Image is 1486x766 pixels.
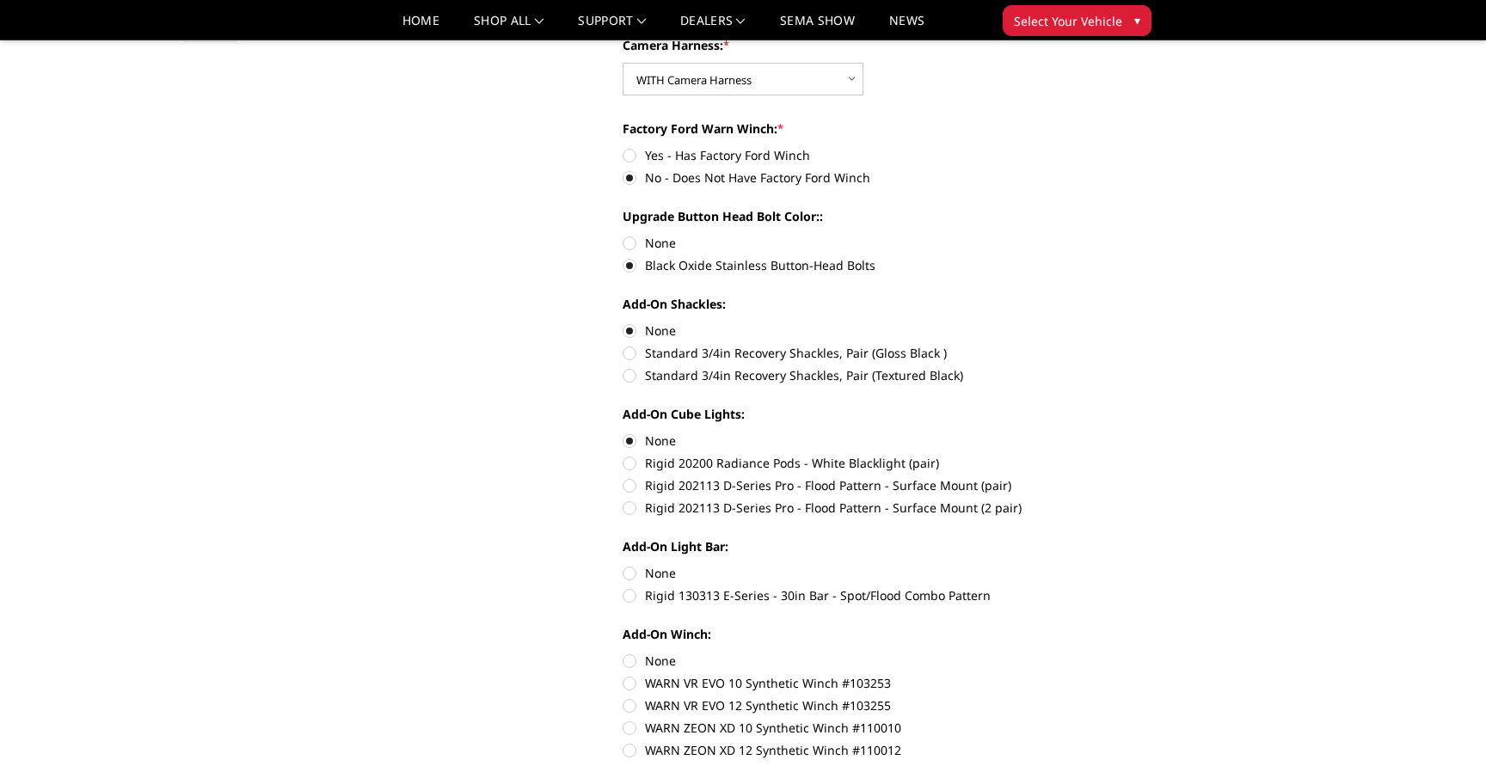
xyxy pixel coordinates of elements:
label: Add-On Winch: [623,625,1097,643]
label: Add-On Shackles: [623,295,1097,313]
a: News [889,15,924,40]
label: WARN ZEON XD 12 Synthetic Winch #110012 [623,741,1097,759]
a: Home [402,15,439,40]
a: Support [578,15,646,40]
label: No - Does Not Have Factory Ford Winch [623,169,1097,187]
label: None [623,322,1097,340]
label: Rigid 202113 D-Series Pro - Flood Pattern - Surface Mount (pair) [623,476,1097,494]
label: None [623,652,1097,670]
label: Rigid 20200 Radiance Pods - White Blacklight (pair) [623,454,1097,472]
label: Standard 3/4in Recovery Shackles, Pair (Gloss Black ) [623,344,1097,362]
label: Black Oxide Stainless Button-Head Bolts [623,256,1097,274]
label: None [623,564,1097,582]
label: WARN VR EVO 12 Synthetic Winch #103255 [623,696,1097,714]
span: Select Your Vehicle [1014,12,1122,30]
label: Yes - Has Factory Ford Winch [623,146,1097,164]
label: None [623,432,1097,450]
a: shop all [474,15,543,40]
label: None [623,234,1097,252]
label: Add-On Light Bar: [623,537,1097,555]
a: Dealers [680,15,746,40]
label: WARN VR EVO 10 Synthetic Winch #103253 [623,674,1097,692]
a: SEMA Show [780,15,855,40]
label: Factory Ford Warn Winch: [623,119,1097,138]
button: Select Your Vehicle [1003,5,1151,36]
label: Camera Harness: [623,36,1097,54]
span: ▾ [1134,11,1140,29]
label: Upgrade Button Head Bolt Color:: [623,207,1097,225]
label: WARN ZEON XD 10 Synthetic Winch #110010 [623,719,1097,737]
label: Standard 3/4in Recovery Shackles, Pair (Textured Black) [623,366,1097,384]
label: Rigid 202113 D-Series Pro - Flood Pattern - Surface Mount (2 pair) [623,499,1097,517]
label: Rigid 130313 E-Series - 30in Bar - Spot/Flood Combo Pattern [623,586,1097,604]
label: Add-On Cube Lights: [623,405,1097,423]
